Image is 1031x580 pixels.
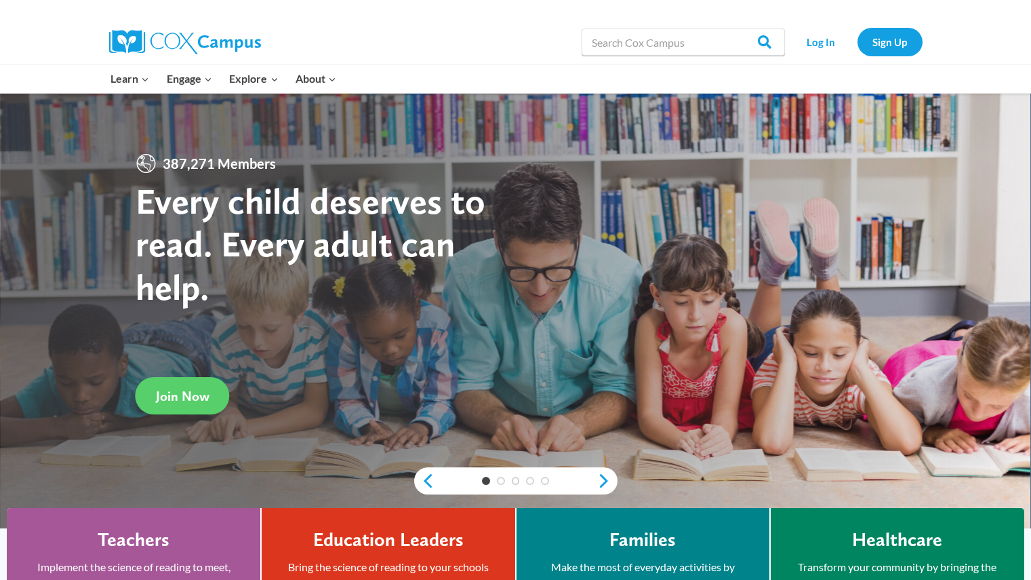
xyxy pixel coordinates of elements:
div: content slider buttons [414,467,618,495]
a: 2 [497,477,505,485]
a: 4 [526,477,534,485]
a: 5 [541,477,549,485]
span: Learn [110,70,149,88]
h4: Education Leaders [313,528,464,552]
a: Join Now [136,377,230,414]
strong: Every child deserves to read. Every adult can help. [136,179,485,309]
nav: Secondary Navigation [792,28,923,56]
a: Log In [792,28,851,56]
span: About [296,70,336,88]
h4: Teachers [98,528,169,552]
h4: Families [609,528,676,552]
nav: Primary Navigation [102,64,345,93]
span: Join Now [156,388,209,404]
a: previous [414,473,434,489]
a: 3 [512,477,520,485]
img: Cox Campus [109,30,261,54]
a: next [597,473,618,489]
h4: Healthcare [852,528,942,552]
span: Engage [167,70,212,88]
a: Sign Up [857,28,923,56]
span: Explore [229,70,278,88]
input: Search Cox Campus [582,28,785,56]
a: 1 [482,477,490,485]
span: 387,271 Members [157,153,281,174]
